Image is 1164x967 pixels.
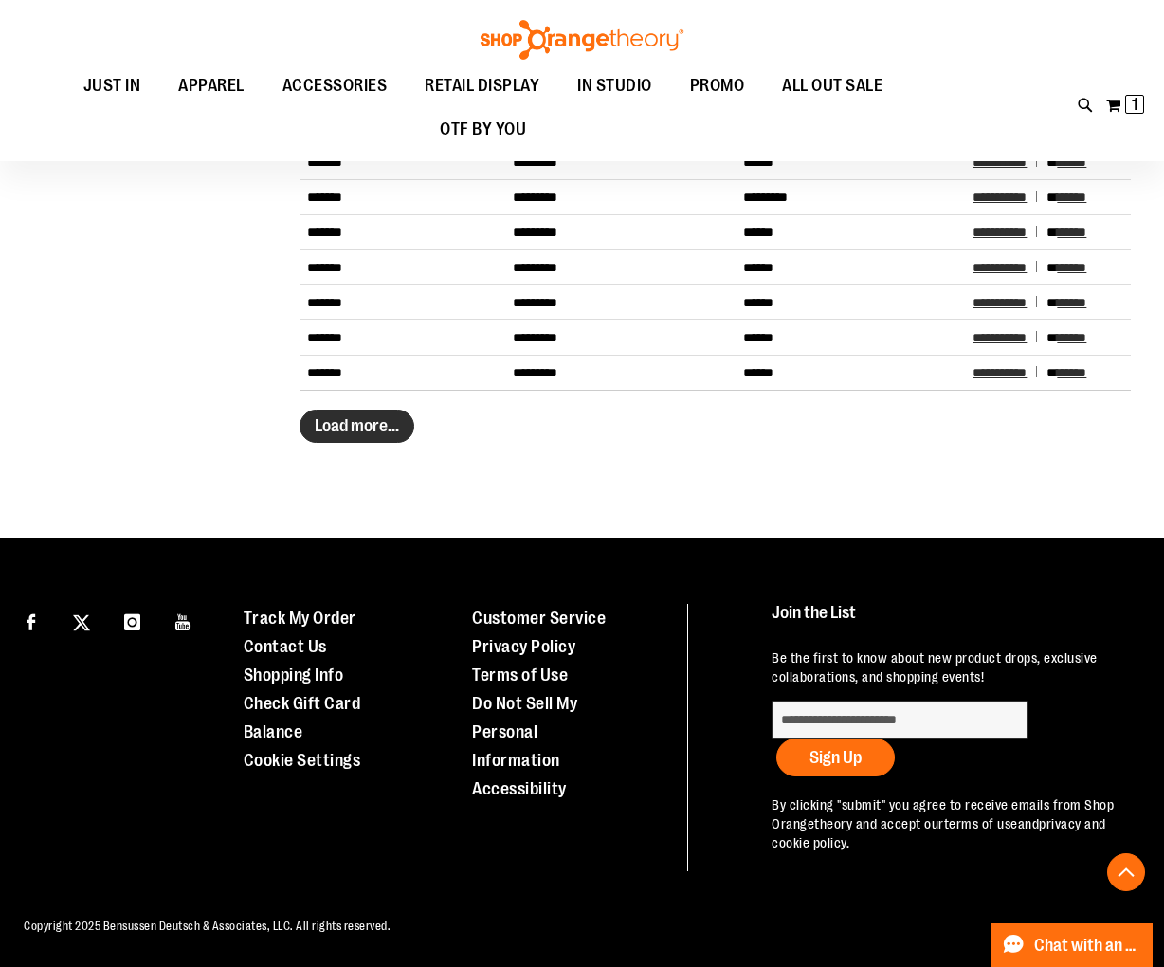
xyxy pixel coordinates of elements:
[14,604,47,637] a: Visit our Facebook page
[65,604,99,637] a: Visit our X page
[472,779,567,798] a: Accessibility
[472,694,577,770] a: Do Not Sell My Personal Information
[809,748,862,767] span: Sign Up
[178,64,245,107] span: APPAREL
[73,614,90,631] img: Twitter
[425,64,539,107] span: RETAIL DISPLAY
[244,751,361,770] a: Cookie Settings
[772,604,1131,639] h4: Join the List
[1107,853,1145,891] button: Back To Top
[24,920,391,933] span: Copyright 2025 Bensussen Deutsch & Associates, LLC. All rights reserved.
[772,795,1131,852] p: By clicking "submit" you agree to receive emails from Shop Orangetheory and accept our and
[83,64,141,107] span: JUST IN
[472,637,575,656] a: Privacy Policy
[244,694,361,741] a: Check Gift Card Balance
[472,609,606,628] a: Customer Service
[1034,937,1141,955] span: Chat with an Expert
[315,416,399,435] span: Load more...
[116,604,149,637] a: Visit our Instagram page
[478,20,686,60] img: Shop Orangetheory
[440,108,526,151] span: OTF BY YOU
[782,64,882,107] span: ALL OUT SALE
[776,739,895,776] button: Sign Up
[244,609,356,628] a: Track My Order
[1132,95,1138,114] span: 1
[300,410,414,443] button: Load more...
[282,64,388,107] span: ACCESSORIES
[772,701,1028,739] input: enter email
[244,637,327,656] a: Contact Us
[944,816,1018,831] a: terms of use
[690,64,745,107] span: PROMO
[577,64,652,107] span: IN STUDIO
[472,666,568,684] a: Terms of Use
[772,648,1131,686] p: Be the first to know about new product drops, exclusive collaborations, and shopping events!
[991,923,1154,967] button: Chat with an Expert
[244,666,344,684] a: Shopping Info
[167,604,200,637] a: Visit our Youtube page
